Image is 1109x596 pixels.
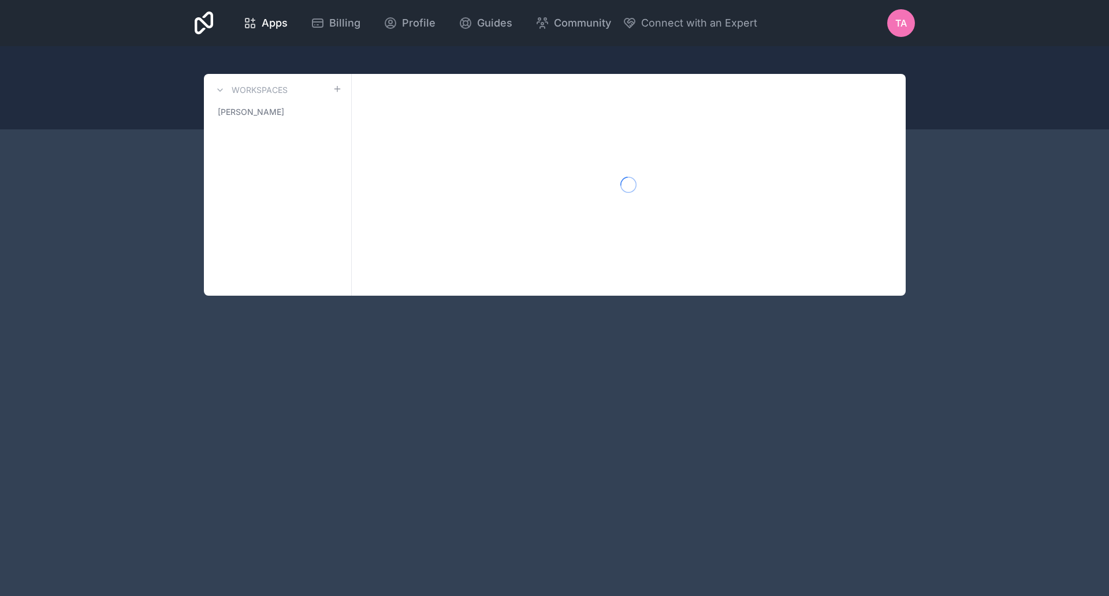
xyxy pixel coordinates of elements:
[477,15,512,31] span: Guides
[895,16,907,30] span: TA
[449,10,522,36] a: Guides
[302,10,370,36] a: Billing
[554,15,611,31] span: Community
[641,15,757,31] span: Connect with an Expert
[374,10,445,36] a: Profile
[262,15,288,31] span: Apps
[218,106,284,118] span: [PERSON_NAME]
[526,10,620,36] a: Community
[232,84,288,96] h3: Workspaces
[234,10,297,36] a: Apps
[213,102,342,122] a: [PERSON_NAME]
[402,15,436,31] span: Profile
[213,83,288,97] a: Workspaces
[623,15,757,31] button: Connect with an Expert
[329,15,360,31] span: Billing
